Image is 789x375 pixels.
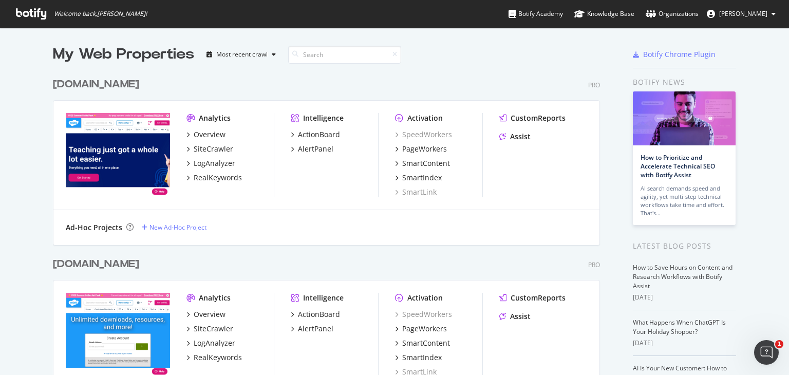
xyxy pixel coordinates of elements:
[633,49,716,60] a: Botify Chrome Plugin
[499,293,566,303] a: CustomReports
[186,158,235,168] a: LogAnalyzer
[719,9,767,18] span: Ruth Everett
[646,9,699,19] div: Organizations
[194,129,226,140] div: Overview
[510,132,531,142] div: Assist
[186,324,233,334] a: SiteCrawler
[199,293,231,303] div: Analytics
[588,81,600,89] div: Pro
[53,77,139,92] div: [DOMAIN_NAME]
[574,9,634,19] div: Knowledge Base
[499,113,566,123] a: CustomReports
[54,10,147,18] span: Welcome back, [PERSON_NAME] !
[402,173,442,183] div: SmartIndex
[633,293,736,302] div: [DATE]
[509,9,563,19] div: Botify Academy
[643,49,716,60] div: Botify Chrome Plugin
[186,144,233,154] a: SiteCrawler
[407,293,443,303] div: Activation
[402,338,450,348] div: SmartContent
[291,129,340,140] a: ActionBoard
[216,51,268,58] div: Most recent crawl
[395,144,447,154] a: PageWorkers
[395,324,447,334] a: PageWorkers
[633,318,726,336] a: What Happens When ChatGPT Is Your Holiday Shopper?
[194,324,233,334] div: SiteCrawler
[149,223,206,232] div: New Ad-Hoc Project
[53,257,143,272] a: [DOMAIN_NAME]
[194,338,235,348] div: LogAnalyzer
[499,311,531,322] a: Assist
[402,324,447,334] div: PageWorkers
[291,324,333,334] a: AlertPanel
[298,309,340,320] div: ActionBoard
[775,340,783,348] span: 1
[395,352,442,363] a: SmartIndex
[499,132,531,142] a: Assist
[298,144,333,154] div: AlertPanel
[288,46,401,64] input: Search
[186,129,226,140] a: Overview
[298,324,333,334] div: AlertPanel
[291,144,333,154] a: AlertPanel
[53,77,143,92] a: [DOMAIN_NAME]
[298,129,340,140] div: ActionBoard
[53,257,139,272] div: [DOMAIN_NAME]
[395,187,437,197] a: SmartLink
[202,46,280,63] button: Most recent crawl
[303,293,344,303] div: Intelligence
[641,184,728,217] div: AI search demands speed and agility, yet multi-step technical workflows take time and effort. Tha...
[186,338,235,348] a: LogAnalyzer
[395,173,442,183] a: SmartIndex
[511,113,566,123] div: CustomReports
[407,113,443,123] div: Activation
[633,339,736,348] div: [DATE]
[402,144,447,154] div: PageWorkers
[395,158,450,168] a: SmartContent
[194,144,233,154] div: SiteCrawler
[641,153,715,179] a: How to Prioritize and Accelerate Technical SEO with Botify Assist
[194,309,226,320] div: Overview
[633,91,736,145] img: How to Prioritize and Accelerate Technical SEO with Botify Assist
[510,311,531,322] div: Assist
[186,309,226,320] a: Overview
[194,352,242,363] div: RealKeywords
[291,309,340,320] a: ActionBoard
[754,340,779,365] iframe: Intercom live chat
[142,223,206,232] a: New Ad-Hoc Project
[194,173,242,183] div: RealKeywords
[395,129,452,140] a: SpeedWorkers
[53,44,194,65] div: My Web Properties
[588,260,600,269] div: Pro
[633,263,732,290] a: How to Save Hours on Content and Research Workflows with Botify Assist
[395,338,450,348] a: SmartContent
[194,158,235,168] div: LogAnalyzer
[186,352,242,363] a: RealKeywords
[511,293,566,303] div: CustomReports
[402,352,442,363] div: SmartIndex
[395,309,452,320] a: SpeedWorkers
[66,113,170,196] img: www.twinkl.com.au
[633,77,736,88] div: Botify news
[633,240,736,252] div: Latest Blog Posts
[402,158,450,168] div: SmartContent
[303,113,344,123] div: Intelligence
[199,113,231,123] div: Analytics
[66,222,122,233] div: Ad-Hoc Projects
[699,6,784,22] button: [PERSON_NAME]
[186,173,242,183] a: RealKeywords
